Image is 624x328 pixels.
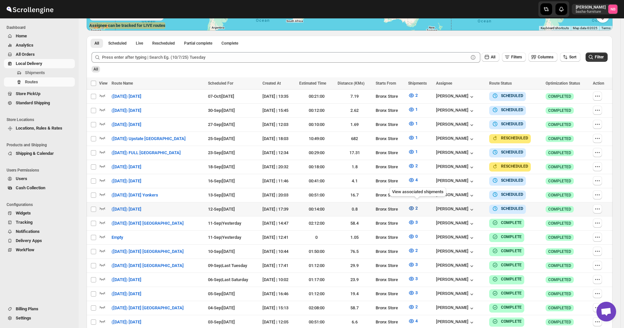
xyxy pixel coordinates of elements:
button: [PERSON_NAME] [436,108,475,114]
span: Shipments [25,70,45,75]
b: SCHEDULED [501,122,523,126]
b: SCHEDULED [501,206,523,211]
span: Locations, Rules & Rates [16,126,62,131]
div: [PERSON_NAME] [436,206,475,213]
span: ([DATE]) [DATE] [112,206,141,213]
span: Partial complete [184,41,212,46]
button: Users [4,174,75,183]
span: Standard Shipping [16,100,50,105]
span: 1 [415,149,418,154]
button: Analytics [4,41,75,50]
div: 29.9 [338,262,372,269]
div: 17.31 [338,150,372,156]
button: SCHEDULED [492,149,523,155]
span: 09-Sep | Last Tuesday [208,263,247,268]
button: SCHEDULED [492,107,523,113]
a: Terms (opens in new tab) [601,26,611,30]
button: RESCHEDULED [492,163,528,170]
button: 3 [404,217,422,228]
span: ([DATE]) [DATE] [112,178,141,184]
button: ([DATE]) [DATE] [108,105,145,116]
button: Shipments [4,68,75,77]
span: 3 [415,220,418,225]
button: [PERSON_NAME] [436,150,475,156]
span: Dashboard [7,25,75,30]
button: ([DATE]) FULL [GEOGRAPHIC_DATA] [108,148,185,158]
span: Assignee [436,81,452,86]
div: 10:49:00 [299,135,333,142]
button: [PERSON_NAME] [436,291,475,297]
span: Distance (KMs) [338,81,364,86]
button: ([DATE]) [DATE] [108,317,145,327]
span: Local Delivery [16,61,42,66]
span: 0 [415,234,418,239]
button: ([DATE]) [DATE] [GEOGRAPHIC_DATA] [108,260,188,271]
b: SCHEDULED [501,150,523,154]
div: [PERSON_NAME] [436,277,475,283]
span: 4 [415,177,418,182]
span: Scheduled For [208,81,233,86]
div: Bronx Store [376,234,404,241]
button: 4 [404,175,422,185]
span: 2 [415,206,418,211]
span: Shipping & Calendar [16,151,54,156]
button: ([DATE]) [DATE] [108,275,145,285]
span: Nael Basha [608,5,617,14]
span: 3 [415,290,418,295]
button: [PERSON_NAME] [436,178,475,185]
span: Analytics [16,43,33,48]
button: [PERSON_NAME] [436,192,475,199]
div: 00:41:00 [299,178,333,184]
button: Keyboard shortcuts [541,26,569,31]
span: All Orders [16,52,35,57]
span: Filter [595,55,604,59]
div: 00:21:00 [299,93,333,100]
b: SCHEDULED [501,192,523,197]
button: Tracking [4,218,75,227]
span: 23-Sep | [DATE] [208,150,235,155]
span: COMPLETED [548,122,571,127]
button: COMPLETE [492,234,522,240]
div: Bronx Store [376,277,404,283]
span: Rescheduled [152,41,175,46]
span: 2 [415,248,418,253]
button: SCHEDULED [492,205,523,212]
span: 3 [415,276,418,281]
div: [DATE] | 11:46 [262,178,295,184]
span: Scheduled [108,41,127,46]
span: Shipments [408,81,427,86]
button: 1 [404,133,422,143]
button: ([DATE]) [DATE] Yonkers [108,190,162,200]
span: COMPLETED [548,108,571,113]
span: ([DATE]) [DATE] [112,121,141,128]
span: Sort [569,55,576,59]
button: Routes [4,77,75,87]
button: 1 [404,147,422,157]
button: [PERSON_NAME] [436,263,475,269]
div: Bronx Store [376,93,404,100]
span: Routes [25,79,38,84]
div: [DATE] | 12:41 [262,234,295,241]
button: 1 [404,104,422,115]
span: Users Permissions [7,168,75,173]
div: 00:51:00 [299,192,333,198]
span: 1 [415,107,418,112]
span: Cash Collection [16,185,45,190]
span: Route Name [112,81,133,86]
span: Users [16,176,27,181]
button: [PERSON_NAME] [436,249,475,255]
button: SCHEDULED [492,121,523,127]
button: All Orders [4,50,75,59]
button: Delivery Apps [4,236,75,245]
button: Billing Plans [4,304,75,314]
span: COMPLETED [548,263,571,268]
div: [PERSON_NAME] [436,319,475,326]
span: COMPLETED [548,164,571,170]
span: All [94,41,99,46]
span: Tracking [16,220,32,225]
span: 30-Sep | [DATE] [208,108,235,113]
span: WorkFlow [16,247,34,252]
span: Estimated Time [299,81,326,86]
